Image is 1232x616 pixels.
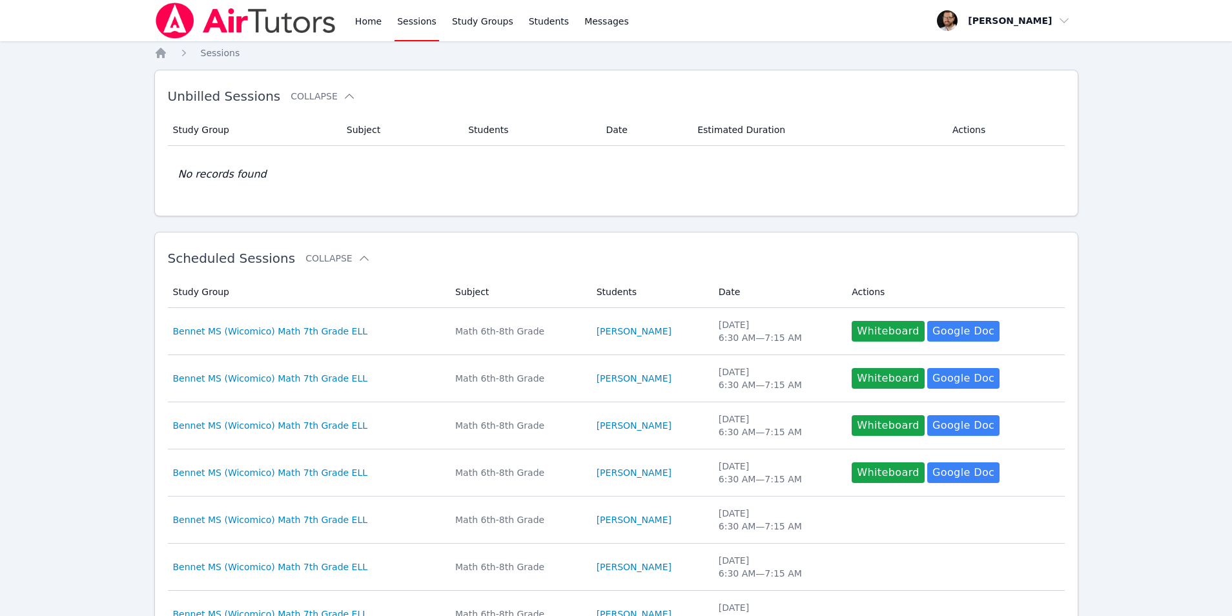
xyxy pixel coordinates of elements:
tr: Bennet MS (Wicomico) Math 7th Grade ELLMath 6th-8th Grade[PERSON_NAME][DATE]6:30 AM—7:15 AMWhiteb... [168,355,1065,402]
th: Subject [447,276,589,308]
th: Subject [339,114,460,146]
a: Bennet MS (Wicomico) Math 7th Grade ELL [173,325,368,338]
a: Google Doc [927,415,1000,436]
a: Bennet MS (Wicomico) Math 7th Grade ELL [173,372,368,385]
div: [DATE] 6:30 AM — 7:15 AM [719,365,836,391]
span: Scheduled Sessions [168,251,296,266]
div: Math 6th-8th Grade [455,560,581,573]
a: [PERSON_NAME] [597,325,672,338]
button: Whiteboard [852,462,925,483]
img: Air Tutors [154,3,337,39]
td: No records found [168,146,1065,203]
tr: Bennet MS (Wicomico) Math 7th Grade ELLMath 6th-8th Grade[PERSON_NAME][DATE]6:30 AM—7:15 AM [168,497,1065,544]
div: Math 6th-8th Grade [455,325,581,338]
nav: Breadcrumb [154,46,1078,59]
th: Study Group [168,276,448,308]
a: Google Doc [927,321,1000,342]
tr: Bennet MS (Wicomico) Math 7th Grade ELLMath 6th-8th Grade[PERSON_NAME][DATE]6:30 AM—7:15 AM [168,544,1065,591]
div: [DATE] 6:30 AM — 7:15 AM [719,413,836,438]
a: [PERSON_NAME] [597,513,672,526]
a: [PERSON_NAME] [597,560,672,573]
th: Actions [844,276,1064,308]
a: Bennet MS (Wicomico) Math 7th Grade ELL [173,513,368,526]
tr: Bennet MS (Wicomico) Math 7th Grade ELLMath 6th-8th Grade[PERSON_NAME][DATE]6:30 AM—7:15 AMWhiteb... [168,402,1065,449]
a: [PERSON_NAME] [597,372,672,385]
th: Estimated Duration [690,114,945,146]
th: Students [589,276,711,308]
th: Students [460,114,598,146]
span: Unbilled Sessions [168,88,281,104]
th: Date [598,114,690,146]
button: Whiteboard [852,368,925,389]
div: [DATE] 6:30 AM — 7:15 AM [719,507,836,533]
tr: Bennet MS (Wicomico) Math 7th Grade ELLMath 6th-8th Grade[PERSON_NAME][DATE]6:30 AM—7:15 AMWhiteb... [168,308,1065,355]
div: [DATE] 6:30 AM — 7:15 AM [719,318,836,344]
div: Math 6th-8th Grade [455,466,581,479]
button: Whiteboard [852,321,925,342]
a: [PERSON_NAME] [597,419,672,432]
a: Bennet MS (Wicomico) Math 7th Grade ELL [173,419,368,432]
span: Messages [584,15,629,28]
div: Math 6th-8th Grade [455,419,581,432]
div: Math 6th-8th Grade [455,372,581,385]
span: Sessions [201,48,240,58]
div: [DATE] 6:30 AM — 7:15 AM [719,460,836,486]
button: Whiteboard [852,415,925,436]
a: Bennet MS (Wicomico) Math 7th Grade ELL [173,466,368,479]
button: Collapse [291,90,355,103]
a: Sessions [201,46,240,59]
div: [DATE] 6:30 AM — 7:15 AM [719,554,836,580]
a: [PERSON_NAME] [597,466,672,479]
th: Actions [945,114,1064,146]
button: Collapse [305,252,370,265]
a: Google Doc [927,368,1000,389]
th: Date [711,276,844,308]
th: Study Group [168,114,339,146]
a: Bennet MS (Wicomico) Math 7th Grade ELL [173,560,368,573]
div: Math 6th-8th Grade [455,513,581,526]
tr: Bennet MS (Wicomico) Math 7th Grade ELLMath 6th-8th Grade[PERSON_NAME][DATE]6:30 AM—7:15 AMWhiteb... [168,449,1065,497]
a: Google Doc [927,462,1000,483]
